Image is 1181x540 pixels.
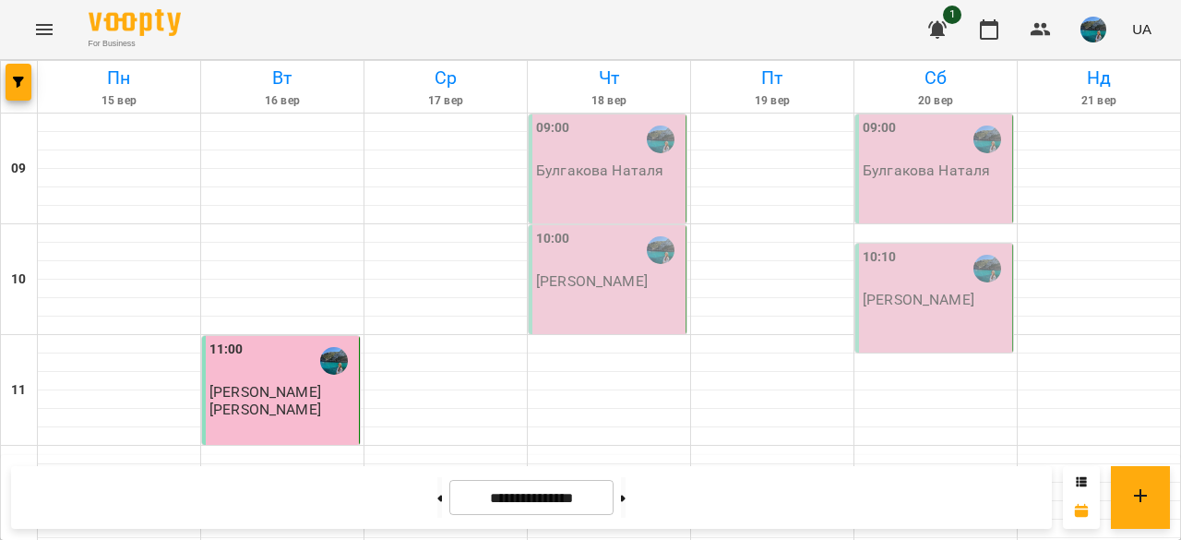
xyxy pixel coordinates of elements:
[857,92,1014,110] h6: 20 вер
[204,92,361,110] h6: 16 вер
[943,6,961,24] span: 1
[536,118,570,138] label: 09:00
[536,273,648,289] p: [PERSON_NAME]
[22,7,66,52] button: Menu
[209,340,244,360] label: 11:00
[536,162,663,178] p: Булгакова Наталя
[857,64,1014,92] h6: Сб
[1080,17,1106,42] img: 60415085415ff60041987987a0d20803.jpg
[1132,19,1151,39] span: UA
[204,64,361,92] h6: Вт
[694,64,851,92] h6: Пт
[41,92,197,110] h6: 15 вер
[863,292,974,307] p: [PERSON_NAME]
[11,380,26,401] h6: 11
[647,236,674,264] img: Войтович Аріна
[973,255,1001,282] img: Войтович Аріна
[11,270,26,290] h6: 10
[367,92,524,110] h6: 17 вер
[89,38,181,50] span: For Business
[863,118,897,138] label: 09:00
[41,64,197,92] h6: Пн
[647,126,674,153] img: Войтович Аріна
[536,229,570,249] label: 10:00
[209,402,321,417] p: [PERSON_NAME]
[863,162,990,178] p: Булгакова Наталя
[1020,64,1177,92] h6: Нд
[89,9,181,36] img: Voopty Logo
[531,92,687,110] h6: 18 вер
[367,64,524,92] h6: Ср
[209,383,321,401] span: [PERSON_NAME]
[863,247,897,268] label: 10:10
[1020,92,1177,110] h6: 21 вер
[11,159,26,179] h6: 09
[531,64,687,92] h6: Чт
[973,126,1001,153] img: Войтович Аріна
[1125,12,1159,46] button: UA
[320,347,348,375] img: Войтович Аріна
[694,92,851,110] h6: 19 вер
